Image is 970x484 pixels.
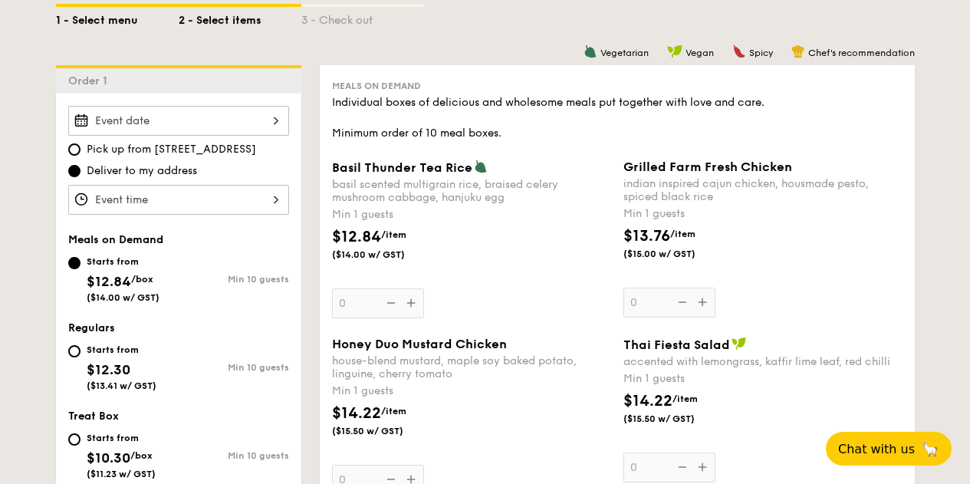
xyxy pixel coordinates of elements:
[87,449,130,466] span: $10.30
[332,337,507,351] span: Honey Duo Mustard Chicken
[826,432,952,466] button: Chat with us🦙
[87,432,156,444] div: Starts from
[87,255,159,268] div: Starts from
[87,273,131,290] span: $12.84
[838,442,915,456] span: Chat with us
[623,177,903,203] div: indian inspired cajun chicken, housmade pesto, spiced black rice
[68,185,289,215] input: Event time
[670,229,695,239] span: /item
[623,248,728,260] span: ($15.00 w/ GST)
[623,413,728,425] span: ($15.50 w/ GST)
[332,425,436,437] span: ($15.50 w/ GST)
[600,48,649,58] span: Vegetarian
[332,178,611,204] div: basil scented multigrain rice, braised celery mushroom cabbage, hanjuku egg
[179,274,289,285] div: Min 10 guests
[87,469,156,479] span: ($11.23 w/ GST)
[732,44,746,58] img: icon-spicy.37a8142b.svg
[791,44,805,58] img: icon-chef-hat.a58ddaea.svg
[686,48,714,58] span: Vegan
[332,384,611,399] div: Min 1 guests
[623,160,792,174] span: Grilled Farm Fresh Chicken
[332,160,472,175] span: Basil Thunder Tea Rice
[130,450,153,461] span: /box
[667,44,682,58] img: icon-vegan.f8ff3823.svg
[332,404,381,423] span: $14.22
[623,392,672,410] span: $14.22
[179,7,301,28] div: 2 - Select items
[332,207,611,222] div: Min 1 guests
[68,410,119,423] span: Treat Box
[68,321,115,334] span: Regulars
[179,362,289,373] div: Min 10 guests
[672,393,698,404] span: /item
[623,206,903,222] div: Min 1 guests
[474,160,488,173] img: icon-vegetarian.fe4039eb.svg
[808,48,915,58] span: Chef's recommendation
[584,44,597,58] img: icon-vegetarian.fe4039eb.svg
[68,106,289,136] input: Event date
[68,74,113,87] span: Order 1
[87,292,159,303] span: ($14.00 w/ GST)
[68,143,81,156] input: Pick up from [STREET_ADDRESS]
[623,337,730,352] span: Thai Fiesta Salad
[87,380,156,391] span: ($13.41 w/ GST)
[732,337,747,351] img: icon-vegan.f8ff3823.svg
[131,274,153,285] span: /box
[381,229,406,240] span: /item
[68,345,81,357] input: Starts from$12.30($13.41 w/ GST)Min 10 guests
[68,233,163,246] span: Meals on Demand
[68,257,81,269] input: Starts from$12.84/box($14.00 w/ GST)Min 10 guests
[921,440,939,458] span: 🦙
[332,249,436,261] span: ($14.00 w/ GST)
[623,227,670,245] span: $13.76
[68,433,81,446] input: Starts from$10.30/box($11.23 w/ GST)Min 10 guests
[332,354,611,380] div: house-blend mustard, maple soy baked potato, linguine, cherry tomato
[332,81,421,91] span: Meals on Demand
[179,450,289,461] div: Min 10 guests
[87,142,256,157] span: Pick up from [STREET_ADDRESS]
[87,163,197,179] span: Deliver to my address
[87,361,130,378] span: $12.30
[332,95,903,141] div: Individual boxes of delicious and wholesome meals put together with love and care. Minimum order ...
[68,165,81,177] input: Deliver to my address
[381,406,406,417] span: /item
[623,371,903,387] div: Min 1 guests
[301,7,424,28] div: 3 - Check out
[332,228,381,246] span: $12.84
[56,7,179,28] div: 1 - Select menu
[749,48,773,58] span: Spicy
[623,355,903,368] div: accented with lemongrass, kaffir lime leaf, red chilli
[87,344,156,356] div: Starts from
